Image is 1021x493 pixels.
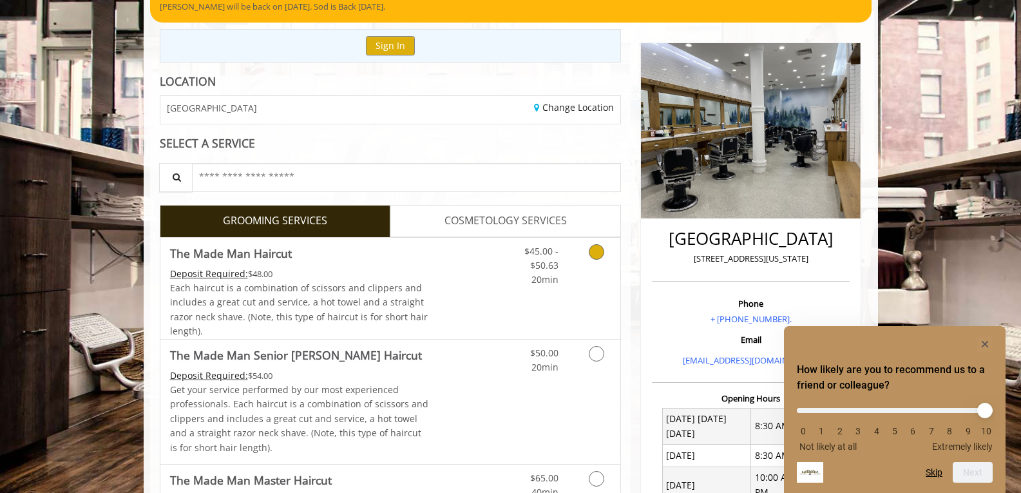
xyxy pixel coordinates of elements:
h3: Opening Hours [652,394,850,403]
button: Hide survey [977,336,993,352]
b: The Made Man Haircut [170,244,292,262]
td: 8:30 AM - 7:30 PM [751,408,840,445]
li: 10 [980,426,993,436]
td: 8:30 AM - 7:00 PM [751,445,840,467]
li: 1 [815,426,828,436]
button: Service Search [159,163,193,192]
b: The Made Man Senior [PERSON_NAME] Haircut [170,346,422,364]
h3: Email [655,335,846,344]
li: 6 [906,426,919,436]
button: Skip [926,467,942,478]
p: [STREET_ADDRESS][US_STATE] [655,252,846,266]
a: + [PHONE_NUMBER]. [711,313,792,325]
span: GROOMING SERVICES [223,213,327,229]
span: This service needs some Advance to be paid before we block your appointment [170,267,248,280]
p: Get your service performed by our most experienced professionals. Each haircut is a combination o... [170,383,429,455]
li: 7 [925,426,938,436]
li: 4 [870,426,883,436]
span: This service needs some Advance to be paid before we block your appointment [170,369,248,382]
b: LOCATION [160,73,216,89]
li: 3 [852,426,864,436]
span: 20min [531,361,558,373]
li: 0 [797,426,810,436]
div: How likely are you to recommend us to a friend or colleague? Select an option from 0 to 10, with ... [797,336,993,483]
span: COSMETOLOGY SERVICES [444,213,567,229]
span: 20min [531,273,558,285]
h3: Phone [655,299,846,308]
span: $50.00 [530,347,558,359]
a: Change Location [534,101,614,113]
span: Extremely likely [932,441,993,452]
li: 5 [888,426,901,436]
h2: How likely are you to recommend us to a friend or colleague? Select an option from 0 to 10, with ... [797,362,993,393]
div: How likely are you to recommend us to a friend or colleague? Select an option from 0 to 10, with ... [797,398,993,452]
button: Sign In [366,36,415,55]
span: [GEOGRAPHIC_DATA] [167,103,257,113]
td: [DATE] [662,445,751,467]
td: [DATE] [DATE] [DATE] [662,408,751,445]
h2: [GEOGRAPHIC_DATA] [655,229,846,248]
b: The Made Man Master Haircut [170,471,332,489]
li: 8 [943,426,956,436]
li: 9 [962,426,975,436]
button: Next question [953,462,993,483]
span: $65.00 [530,472,558,484]
li: 2 [834,426,846,436]
span: Each haircut is a combination of scissors and clippers and includes a great cut and service, a ho... [170,282,428,337]
a: [EMAIL_ADDRESS][DOMAIN_NAME] [683,354,819,366]
div: $48.00 [170,267,429,281]
div: $54.00 [170,369,429,383]
span: $45.00 - $50.63 [524,245,558,271]
div: SELECT A SERVICE [160,137,622,150]
span: Not likely at all [799,441,857,452]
